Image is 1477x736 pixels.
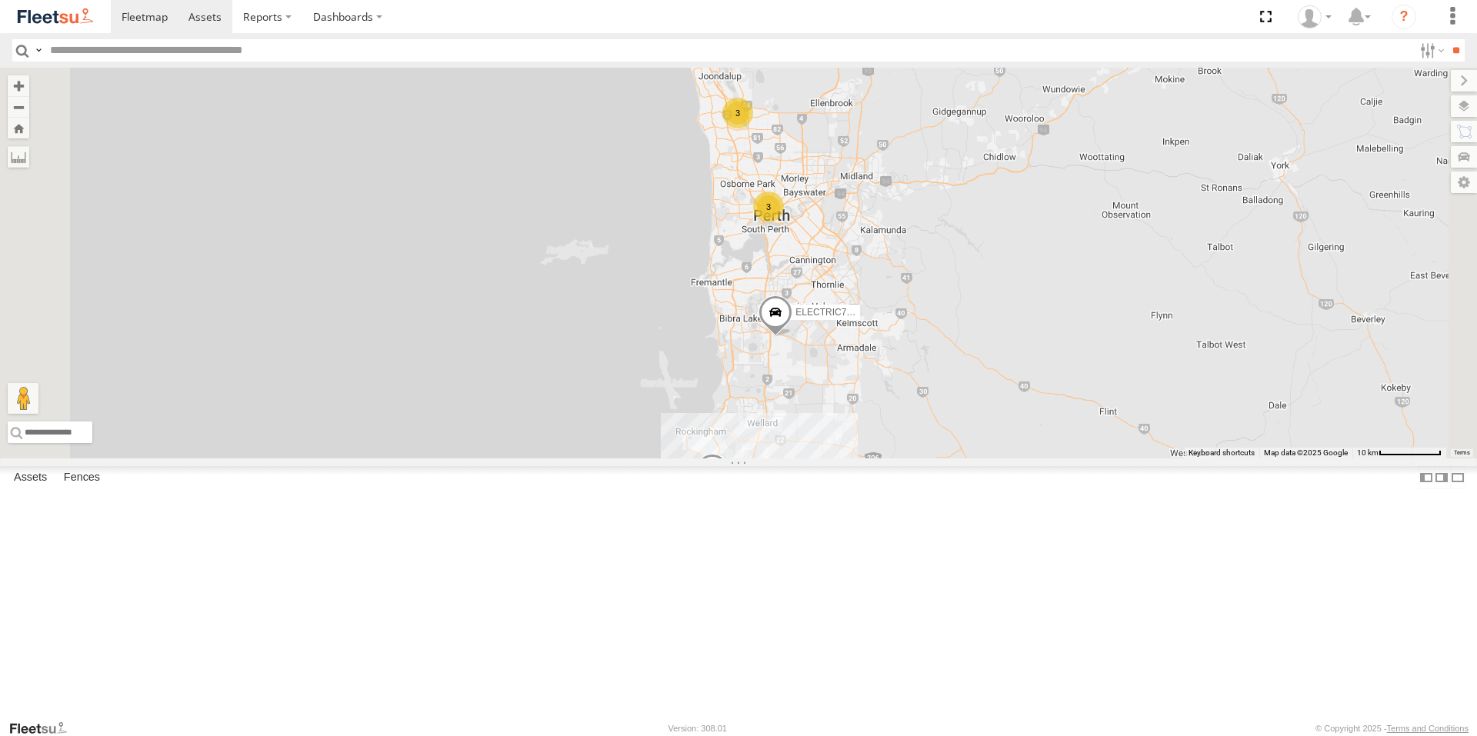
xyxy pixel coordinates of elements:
label: Search Query [32,39,45,62]
label: Fences [56,467,108,488]
i: ? [1392,5,1416,29]
a: Visit our Website [8,721,79,736]
span: ELECTRIC7 - [PERSON_NAME] [795,307,930,318]
label: Measure [8,146,29,168]
span: Map data ©2025 Google [1264,448,1348,457]
button: Map scale: 10 km per 78 pixels [1352,448,1446,458]
div: 3 [722,98,753,128]
div: Wayne Betts [1292,5,1337,28]
img: fleetsu-logo-horizontal.svg [15,6,95,27]
span: 10 km [1357,448,1379,457]
button: Zoom in [8,75,29,96]
label: Assets [6,467,55,488]
button: Zoom out [8,96,29,118]
a: Terms and Conditions [1387,724,1469,733]
a: Terms (opens in new tab) [1454,450,1470,456]
label: Hide Summary Table [1450,466,1465,488]
div: © Copyright 2025 - [1315,724,1469,733]
label: Map Settings [1451,172,1477,193]
button: Drag Pegman onto the map to open Street View [8,383,38,414]
label: Dock Summary Table to the Left [1419,466,1434,488]
div: Version: 308.01 [668,724,727,733]
div: 3 [753,191,784,222]
label: Search Filter Options [1414,39,1447,62]
label: Dock Summary Table to the Right [1434,466,1449,488]
button: Zoom Home [8,118,29,138]
button: Keyboard shortcuts [1189,448,1255,458]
